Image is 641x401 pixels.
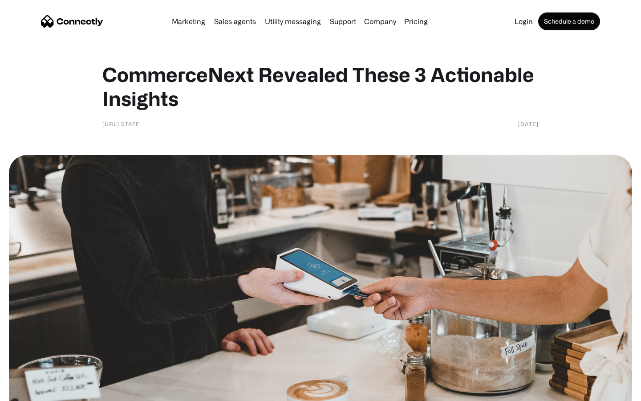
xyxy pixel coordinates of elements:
[9,385,53,398] aside: Language selected: English
[102,119,139,128] div: [URL] Staff
[511,18,536,25] a: Login
[168,18,209,25] a: Marketing
[18,385,53,398] ul: Language list
[518,119,539,128] div: [DATE]
[326,18,360,25] a: Support
[538,12,600,30] a: Schedule a demo
[401,18,431,25] a: Pricing
[211,18,260,25] a: Sales agents
[261,18,325,25] a: Utility messaging
[364,15,396,28] div: Company
[102,62,539,110] h1: CommerceNext Revealed These 3 Actionable Insights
